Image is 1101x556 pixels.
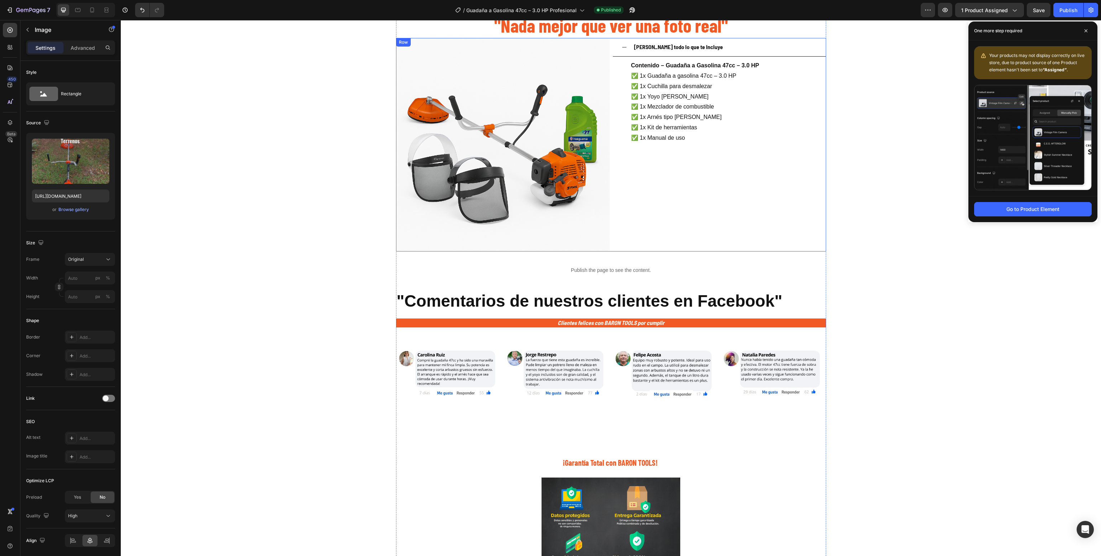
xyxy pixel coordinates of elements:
div: Add... [80,334,113,341]
img: gempages_544408532292731882-c27ae71d-49b7-4046-a5df-043a09c09965.png [492,310,597,415]
label: Height [26,293,39,300]
span: Published [601,7,621,13]
div: Image title [26,453,47,459]
button: % [94,292,102,301]
div: Rectangle [61,86,105,102]
span: Save [1033,7,1045,13]
div: Add... [80,353,113,359]
div: Add... [80,435,113,442]
button: px [104,292,112,301]
img: preview-image [32,139,109,184]
input: px% [65,290,115,303]
div: px [95,275,100,281]
button: 7 [3,3,53,17]
div: Style [26,69,37,76]
span: Original [68,256,84,263]
p: Advanced [71,44,95,52]
div: Publish [1059,6,1077,14]
div: px [95,293,100,300]
div: Border [26,334,40,340]
div: Source [26,118,51,128]
img: gempages_544408532292731882-299b0389-cd07-413a-850f-42c1c0134139.png [275,18,489,231]
button: Original [65,253,115,266]
input: px% [65,272,115,284]
p: One more step required [974,27,1022,34]
strong: [PERSON_NAME] todo lo que te Incluye [513,23,602,30]
div: Beta [5,131,17,137]
label: Frame [26,256,39,263]
div: SEO [26,418,35,425]
button: % [94,274,102,282]
div: % [106,293,110,300]
div: Add... [80,372,113,378]
button: High [65,509,115,522]
div: Preload [26,494,42,500]
strong: ¡Garantía Total con BARON TOOLS! [442,438,537,447]
div: 450 [7,76,17,82]
button: 1 product assigned [955,3,1024,17]
strong: Contenido – Guadaña a Gasolina 47cc – 3.0 HP [510,42,638,48]
span: / [463,6,465,14]
div: Add... [80,454,113,460]
span: or [52,205,57,214]
div: Corner [26,353,40,359]
div: % [106,275,110,281]
div: Undo/Redo [135,3,164,17]
p: ✅ 1x Guadaña a gasolina 47cc – 3.0 HP ✅ 1x Cuchilla para desmalezar ✅ 1x Yoyo [PERSON_NAME] ✅ 1x ... [510,51,638,123]
h2: "Comentarios de nuestros clientes en Facebook" [275,270,705,293]
button: Save [1027,3,1050,17]
img: gempages_544408532292731882-43e6b212-1fca-472d-9194-28801060fb9d.png [275,310,381,415]
div: Quality [26,511,51,521]
b: “Assigned” [1043,67,1067,72]
p: Image [35,25,96,34]
p: 7 [47,6,50,14]
div: Shadow [26,371,43,378]
img: gempages_544408532292731882-933ac978-a7b1-4201-89bb-5777053756b7.png [383,310,489,415]
img: gempages_544408532292731882-22192248-1ea5-43d6-b21c-8947aa608af3.png [421,457,559,550]
button: Publish [1053,3,1083,17]
div: Go to Product Element [1006,205,1059,213]
div: Alt text [26,434,40,441]
div: Open Intercom Messenger [1077,521,1094,538]
button: px [104,274,112,282]
span: Yes [74,494,81,500]
span: Guadaña a Gasolina 47cc – 3.0 HP Profesional [466,6,577,14]
div: Size [26,238,45,248]
p: Publish the page to see the content. [275,246,705,254]
div: Row [277,19,289,25]
img: gempages_544408532292731882-d7abb325-a85a-4a45-a9c4-748d67e1a2ce.png [600,310,705,415]
button: Browse gallery [58,206,89,213]
span: No [100,494,105,500]
span: High [68,513,77,518]
span: Your products may not display correctly on live store, due to product source of one Product eleme... [989,53,1085,72]
iframe: Design area [121,20,1101,556]
div: Optimize LCP [26,478,54,484]
label: Width [26,275,38,281]
span: 1 product assigned [961,6,1008,14]
input: https://example.com/image.jpg [32,190,109,202]
div: Link [26,395,35,402]
p: Settings [35,44,56,52]
div: Align [26,536,47,546]
button: Go to Product Element [974,202,1092,216]
div: Shape [26,317,39,324]
strong: Clientes felices con BARON TOOLS por cumplir [437,299,544,306]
